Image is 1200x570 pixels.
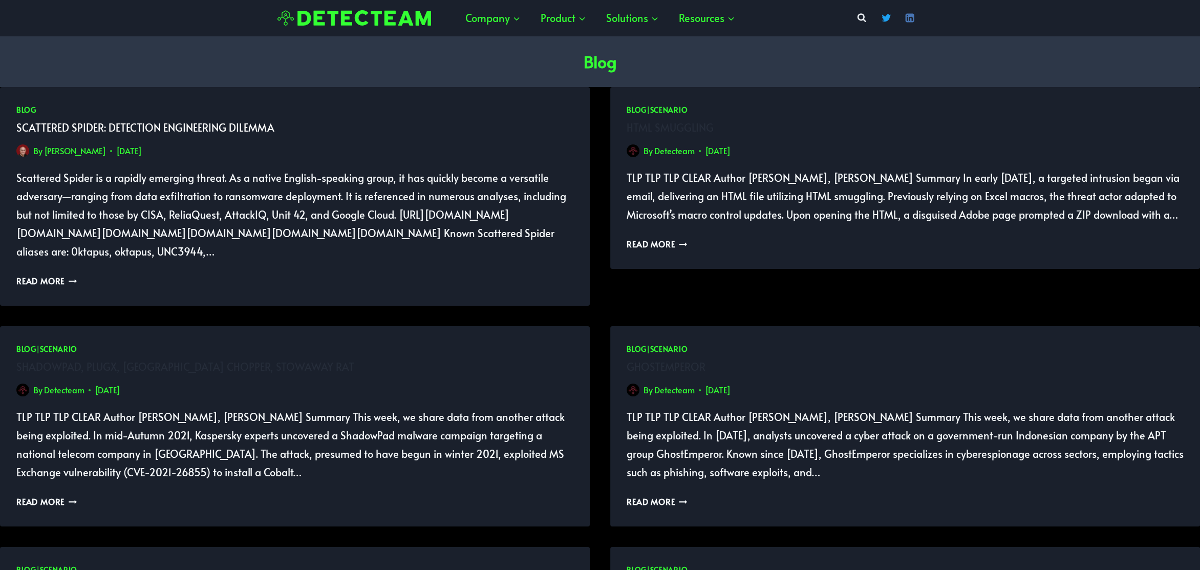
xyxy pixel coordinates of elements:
[650,105,688,115] a: Scenario
[16,275,77,286] a: Read More
[16,408,573,481] p: TLP TLP TLP CLEAR Author [PERSON_NAME], [PERSON_NAME] Summary This week, we share data from anoth...
[627,344,688,354] span: |
[16,144,29,157] img: Avatar photo
[627,408,1184,481] p: TLP TLP TLP CLEAR Author [PERSON_NAME], [PERSON_NAME] Summary This week, we share data from anoth...
[627,168,1184,224] p: TLP TLP TLP CLEAR Author [PERSON_NAME], [PERSON_NAME] Summary In early [DATE], a targeted intrusi...
[16,384,29,396] a: Author image
[705,383,731,397] time: [DATE]
[650,344,688,354] a: Scenario
[16,105,36,115] a: Blog
[899,8,920,28] a: Linkedin
[16,384,29,396] img: Avatar photo
[16,168,573,261] p: Scattered Spider is a rapidly emerging threat. As a native English-speaking group, it has quickly...
[852,9,871,27] button: View Search Form
[455,3,530,33] button: Child menu of Company
[627,105,647,115] a: Blog
[627,120,714,135] a: HTML Smuggling
[16,344,77,354] span: |
[40,344,78,354] a: Scenario
[33,383,42,397] span: By
[16,344,36,354] a: Blog
[627,238,687,249] a: Read More
[654,145,695,156] a: Detecteam
[596,3,669,33] button: Child menu of Solutions
[627,384,639,396] a: Author image
[16,360,354,374] a: Shadowpad, PlugX, [GEOGRAPHIC_DATA] Chopper, Stowaway RAT
[627,384,639,396] img: Avatar photo
[644,383,653,397] span: By
[876,8,896,28] a: Twitter
[16,496,77,507] a: Read More
[584,49,616,74] h1: Blog
[530,3,596,33] button: Child menu of Product
[627,144,639,157] a: Author image
[654,384,695,395] a: Detecteam
[627,144,639,157] img: Avatar photo
[116,143,142,158] time: [DATE]
[16,120,274,135] a: Scattered Spider: Detection Engineering Dilemma
[627,360,705,374] a: GhostEmperor
[16,144,29,157] a: Author image
[277,10,431,26] img: Detecteam
[627,344,647,354] a: Blog
[44,145,106,156] a: [PERSON_NAME]
[644,143,653,158] span: By
[669,3,745,33] button: Child menu of Resources
[455,3,745,33] nav: Primary Navigation
[705,143,731,158] time: [DATE]
[44,384,84,395] a: Detecteam
[627,105,688,115] span: |
[627,496,687,507] a: Read More
[33,143,42,158] span: By
[95,383,120,397] time: [DATE]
